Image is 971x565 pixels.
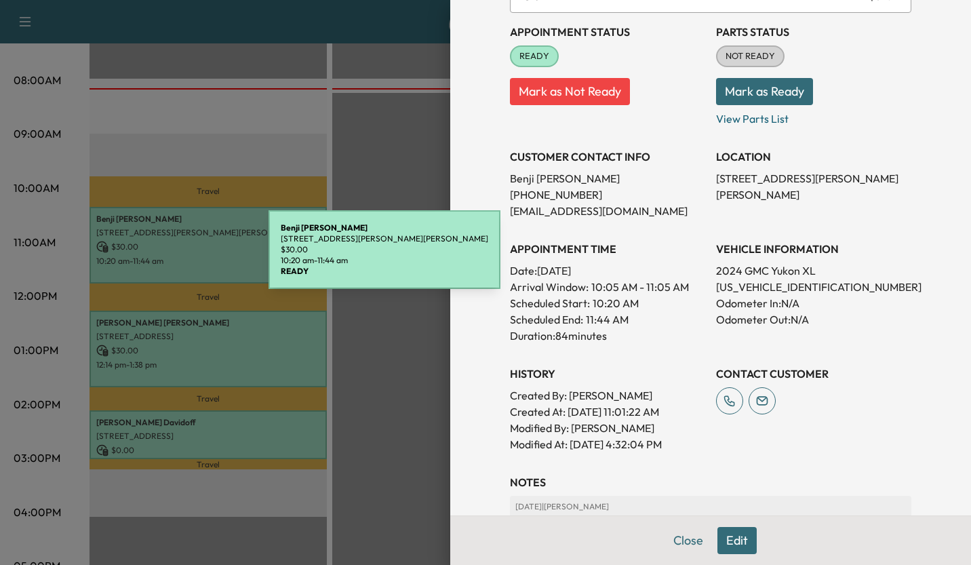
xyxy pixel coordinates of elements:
[510,241,705,257] h3: APPOINTMENT TIME
[281,255,488,266] p: 10:20 am - 11:44 am
[665,527,712,554] button: Close
[716,295,911,311] p: Odometer In: N/A
[716,24,911,40] h3: Parts Status
[716,366,911,382] h3: CONTACT CUSTOMER
[281,222,368,233] b: Benji [PERSON_NAME]
[510,170,705,187] p: Benji [PERSON_NAME]
[510,366,705,382] h3: History
[510,387,705,404] p: Created By : [PERSON_NAME]
[586,311,629,328] p: 11:44 AM
[510,404,705,420] p: Created At : [DATE] 11:01:22 AM
[716,311,911,328] p: Odometer Out: N/A
[510,311,583,328] p: Scheduled End:
[716,170,911,203] p: [STREET_ADDRESS][PERSON_NAME][PERSON_NAME]
[511,50,557,63] span: READY
[591,279,689,295] span: 10:05 AM - 11:05 AM
[510,295,590,311] p: Scheduled Start:
[510,262,705,279] p: Date: [DATE]
[716,279,911,295] p: [US_VEHICLE_IDENTIFICATION_NUMBER]
[510,78,630,105] button: Mark as Not Ready
[510,149,705,165] h3: CUSTOMER CONTACT INFO
[716,262,911,279] p: 2024 GMC Yukon XL
[510,187,705,203] p: [PHONE_NUMBER]
[716,241,911,257] h3: VEHICLE INFORMATION
[510,436,705,452] p: Modified At : [DATE] 4:32:04 PM
[717,527,757,554] button: Edit
[281,266,309,276] b: READY
[510,279,705,295] p: Arrival Window:
[716,78,813,105] button: Mark as Ready
[510,328,705,344] p: Duration: 84 minutes
[515,501,906,512] p: [DATE] | [PERSON_NAME]
[716,149,911,165] h3: LOCATION
[716,105,911,127] p: View Parts List
[510,203,705,219] p: [EMAIL_ADDRESS][DOMAIN_NAME]
[717,50,783,63] span: NOT READY
[510,474,911,490] h3: NOTES
[281,244,488,255] p: $ 30.00
[281,233,488,244] p: [STREET_ADDRESS][PERSON_NAME][PERSON_NAME]
[593,295,639,311] p: 10:20 AM
[510,420,705,436] p: Modified By : [PERSON_NAME]
[510,24,705,40] h3: Appointment Status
